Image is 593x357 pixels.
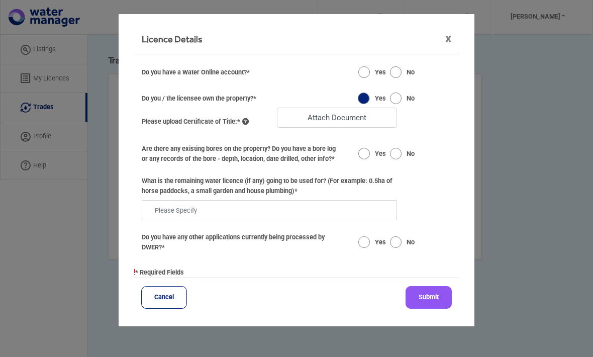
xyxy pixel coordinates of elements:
[142,94,256,104] label: Do you / the licensee own the property?*
[407,149,415,159] label: No
[142,200,397,220] input: Please Specify
[407,67,415,77] label: No
[375,67,386,77] label: Yes
[142,117,249,127] label: Please upload Certificate of Title:*
[437,24,459,52] button: x
[142,176,397,196] label: What is the remaining water licence (if any) going to be used for? (For example: 0.5ha of horse p...
[375,94,386,104] label: Yes
[141,286,187,309] button: Cancel
[142,144,343,164] label: Are there any existing bores on the property? Do you have a bore log or any records of the bore -...
[134,267,184,278] p: * Required Fields
[375,149,386,159] label: Yes
[375,237,386,247] label: Yes
[142,67,250,77] label: Do you have a Water Online account?*
[406,286,452,309] button: Submit
[142,32,203,46] h6: Licence Details
[407,94,415,104] label: No
[277,108,397,128] label: Attach Document
[407,237,415,247] label: No
[142,232,343,252] label: Do you have any other applications currently being processed by DWER?*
